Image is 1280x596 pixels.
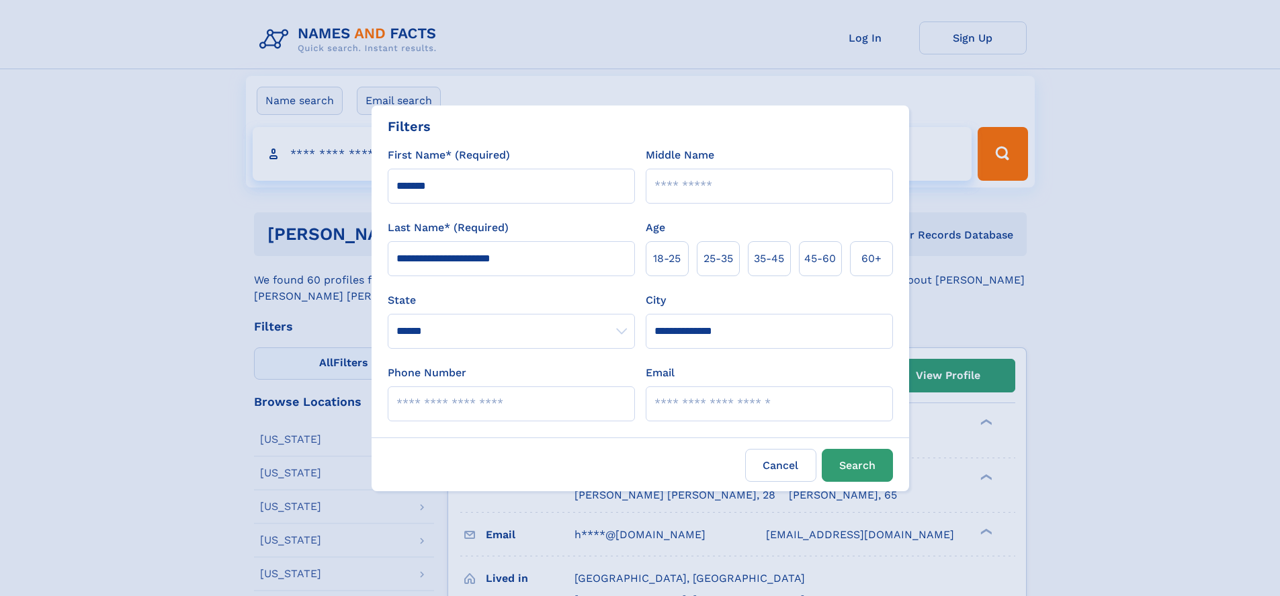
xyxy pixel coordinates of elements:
[646,365,675,381] label: Email
[388,292,635,308] label: State
[754,251,784,267] span: 35‑45
[388,220,509,236] label: Last Name* (Required)
[646,220,665,236] label: Age
[804,251,836,267] span: 45‑60
[861,251,882,267] span: 60+
[653,251,681,267] span: 18‑25
[646,292,666,308] label: City
[388,147,510,163] label: First Name* (Required)
[388,116,431,136] div: Filters
[646,147,714,163] label: Middle Name
[745,449,816,482] label: Cancel
[388,365,466,381] label: Phone Number
[822,449,893,482] button: Search
[703,251,733,267] span: 25‑35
